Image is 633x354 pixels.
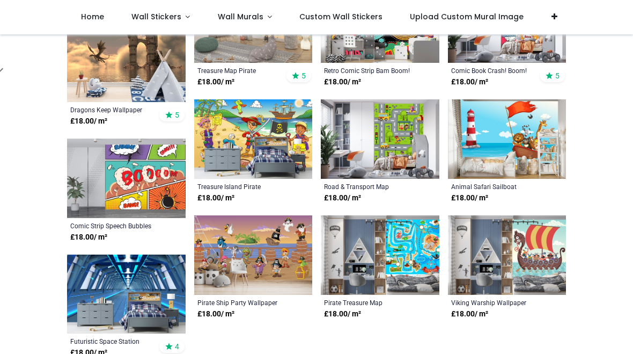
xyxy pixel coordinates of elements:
a: Retro Comic Strip Bam Boom! Wallpaper [324,66,414,75]
span: Home [81,11,104,22]
a: Pirate Treasure Map Wallpaper [324,298,414,307]
a: Comic Strip Speech Bubbles Wallpaper [70,221,160,230]
strong: £ 18.00 / m² [197,77,234,88]
img: Comic Strip Speech Bubbles Wall Mural Wallpaper [67,139,186,218]
span: Wall Murals [218,11,263,22]
strong: £ 18.00 / m² [451,77,488,88]
img: Pirate Ship Party Wall Mural Wallpaper [194,215,313,295]
a: Comic Book Crash! Boom! Wallpaper [451,66,541,75]
span: 5 [555,71,560,81]
span: 5 [301,71,306,81]
span: 5 [175,110,179,120]
img: Treasure Island Pirate Wall Mural Wallpaper [194,99,313,179]
strong: £ 18.00 / m² [451,309,488,320]
strong: £ 18.00 / m² [324,77,361,88]
span: Wall Stickers [131,11,181,22]
strong: £ 18.00 / m² [70,232,107,243]
strong: £ 18.00 / m² [324,193,361,204]
a: Animal Safari Sailboat Wallpaper [451,182,541,191]
strong: £ 18.00 / m² [197,193,234,204]
span: Custom Wall Stickers [299,11,382,22]
a: Futuristic Space Station Wallpaper [70,337,160,345]
a: Road & Transport Map Wallpaper [324,182,414,191]
img: Road & Transport Map Wall Mural Wallpaper [321,99,439,179]
a: Viking Warship Wallpaper [451,298,541,307]
a: Pirate Ship Party Wallpaper [197,298,287,307]
span: Upload Custom Mural Image [410,11,524,22]
strong: £ 18.00 / m² [70,116,107,127]
img: Pirate Treasure Map Wall Mural Wallpaper [321,215,439,295]
strong: £ 18.00 / m² [451,193,488,204]
span: 4 [175,342,179,351]
img: Dragons Keep Wall Mural Wallpaper [67,23,186,102]
a: Dragons Keep Wallpaper [70,105,160,114]
strong: £ 18.00 / m² [197,309,234,320]
img: Viking Warship Wall Mural Wallpaper [448,215,566,295]
strong: £ 18.00 / m² [324,309,361,320]
img: Animal Safari Sailboat Wall Mural Wallpaper [448,99,566,179]
a: Treasure Map Pirate Wallpaper [197,66,287,75]
a: Treasure Island Pirate Wallpaper [197,182,287,191]
img: Futuristic Space Station Wall Mural Wallpaper [67,255,186,334]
